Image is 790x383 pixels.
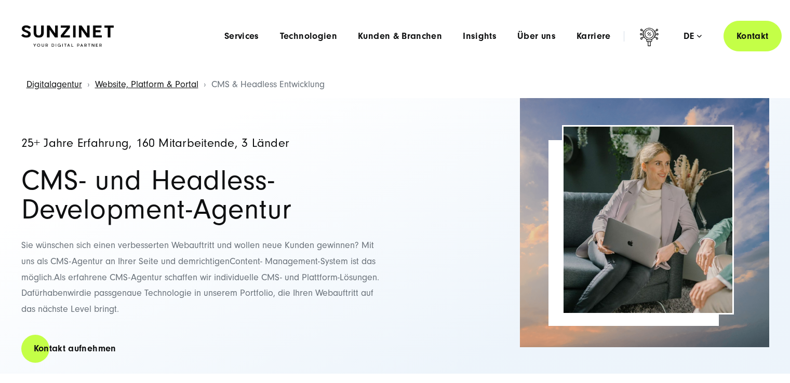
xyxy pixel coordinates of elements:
a: Digitalagentur [26,79,82,90]
span: die passgenaue Technologie in unserem Portfolio, die Ihren Webauftritt auf das nächste Level bringt. [21,288,373,314]
span: wir [68,288,79,298]
a: Kontakt aufnehmen [21,334,129,363]
h1: CMS- und Headless-Development-Agentur [21,166,385,224]
a: Website, Platform & Portal [95,79,198,90]
img: Frau sitzt auf dem Sofa vor ihrem PC und lächelt - CMS Agentur und Headless CMS Agentur SUNZINET [564,127,732,313]
p: 25+ Jahre Erfahrung, 160 Mitarbeitende, 3 Länder [21,137,385,150]
a: Kontakt [724,21,782,51]
span: richtigen [196,256,230,267]
a: Karriere [577,31,611,42]
img: CMS Agentur und Headless CMS Agentur SUNZINET [520,98,769,347]
span: Content- Management- [230,256,320,267]
span: haben [43,288,68,298]
a: Services [224,31,259,42]
span: CMS & Headless Entwicklung [211,79,325,90]
a: Technologien [280,31,337,42]
img: SUNZINET Full Service Digital Agentur [21,25,114,47]
span: Als erfahrene CMS-Agentur schaffen wir individuelle CMS- und Plattform-Lösungen. D [21,272,379,299]
a: Insights [463,31,497,42]
span: Sie wünschen sich einen verbesserten Webauftritt und wollen neue Kunden gewinnen? Mit uns als CMS... [21,240,374,267]
span: System ist das möglich. [21,256,376,283]
a: Über uns [517,31,556,42]
span: afür [27,288,43,298]
a: Kunden & Branchen [358,31,442,42]
div: de [684,31,702,42]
